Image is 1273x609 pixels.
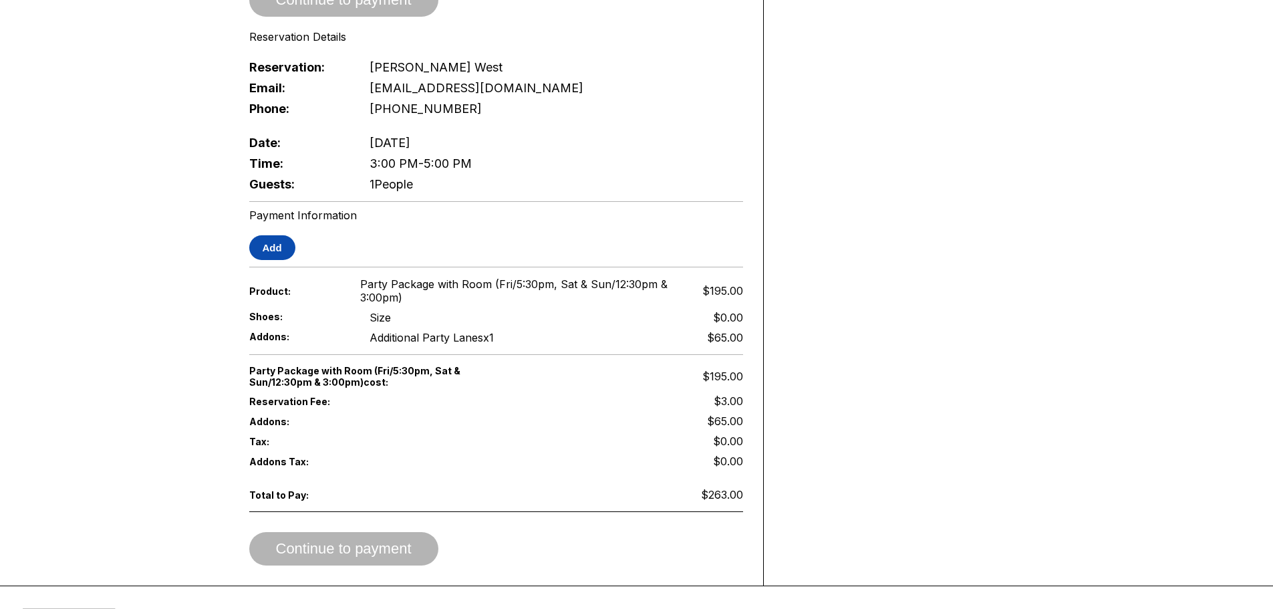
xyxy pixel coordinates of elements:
[702,370,743,383] span: $195.00
[249,177,348,191] span: Guests:
[249,456,348,467] span: Addons Tax:
[370,311,391,324] div: Size
[249,60,348,74] span: Reservation:
[249,102,348,116] span: Phone:
[370,331,494,344] div: Additional Party Lanes x 1
[713,435,743,448] span: $0.00
[370,156,472,170] span: 3:00 PM - 5:00 PM
[249,209,743,222] div: Payment Information
[249,436,348,447] span: Tax:
[707,331,743,344] div: $65.00
[249,331,348,342] span: Addons:
[249,30,743,43] div: Reservation Details
[370,81,583,95] span: [EMAIL_ADDRESS][DOMAIN_NAME]
[249,136,348,150] span: Date:
[249,396,497,407] span: Reservation Fee:
[249,489,348,501] span: Total to Pay:
[370,60,503,74] span: [PERSON_NAME] West
[713,455,743,468] span: $0.00
[370,136,410,150] span: [DATE]
[707,414,743,428] span: $65.00
[360,277,680,304] span: Party Package with Room (Fri/5:30pm, Sat & Sun/12:30pm & 3:00pm)
[370,102,482,116] span: [PHONE_NUMBER]
[249,416,348,427] span: Addons:
[249,285,339,297] span: Product:
[701,488,743,501] span: $263.00
[714,394,743,408] span: $3.00
[249,156,348,170] span: Time:
[249,235,295,260] button: Add
[370,177,413,191] span: 1 People
[702,284,743,297] span: $195.00
[249,311,348,322] span: Shoes:
[249,81,348,95] span: Email:
[249,365,497,388] span: Party Package with Room (Fri/5:30pm, Sat & Sun/12:30pm & 3:00pm) cost:
[713,311,743,324] div: $0.00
